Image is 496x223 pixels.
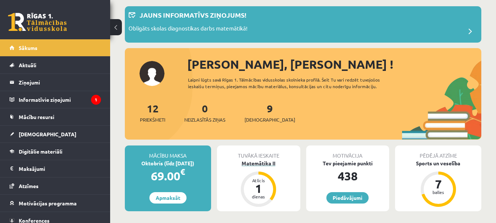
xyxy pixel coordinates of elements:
[125,159,211,167] div: Oktobris (līdz [DATE])
[10,108,101,125] a: Mācību resursi
[128,24,247,35] p: Obligāts skolas diagnostikas darbs matemātikā!
[10,177,101,194] a: Atzīmes
[245,102,295,123] a: 9[DEMOGRAPHIC_DATA]
[10,39,101,56] a: Sākums
[10,74,101,91] a: Ziņojumi
[19,200,77,206] span: Motivācijas programma
[247,178,269,183] div: Atlicis
[10,195,101,212] a: Motivācijas programma
[188,76,402,90] div: Laipni lūgts savā Rīgas 1. Tālmācības vidusskolas skolnieka profilā. Šeit Tu vari redzēt tuvojošo...
[125,145,211,159] div: Mācību maksa
[395,159,481,167] div: Sports un veselība
[184,116,225,123] span: Neizlasītās ziņas
[180,166,185,177] span: €
[326,192,369,204] a: Piedāvājumi
[19,148,62,155] span: Digitālie materiāli
[140,10,246,20] p: Jauns informatīvs ziņojums!
[247,183,269,194] div: 1
[217,159,300,167] div: Matemātika II
[245,116,295,123] span: [DEMOGRAPHIC_DATA]
[395,159,481,208] a: Sports un veselība 7 balles
[19,131,76,137] span: [DEMOGRAPHIC_DATA]
[19,160,101,177] legend: Maksājumi
[19,91,101,108] legend: Informatīvie ziņojumi
[306,159,390,167] div: Tev pieejamie punkti
[19,44,37,51] span: Sākums
[91,95,101,105] i: 1
[10,57,101,73] a: Aktuāli
[395,145,481,159] div: Pēdējā atzīme
[184,102,225,123] a: 0Neizlasītās ziņas
[140,116,165,123] span: Priekšmeti
[128,10,478,39] a: Jauns informatīvs ziņojums! Obligāts skolas diagnostikas darbs matemātikā!
[427,178,449,190] div: 7
[19,74,101,91] legend: Ziņojumi
[217,145,300,159] div: Tuvākā ieskaite
[187,55,481,73] div: [PERSON_NAME], [PERSON_NAME] !
[306,145,390,159] div: Motivācija
[125,167,211,185] div: 69.00
[19,114,54,120] span: Mācību resursi
[140,102,165,123] a: 12Priekšmeti
[247,194,269,199] div: dienas
[10,91,101,108] a: Informatīvie ziņojumi1
[217,159,300,208] a: Matemātika II Atlicis 1 dienas
[10,126,101,143] a: [DEMOGRAPHIC_DATA]
[149,192,187,204] a: Apmaksāt
[19,62,36,68] span: Aktuāli
[19,183,39,189] span: Atzīmes
[306,167,390,185] div: 438
[427,190,449,194] div: balles
[10,143,101,160] a: Digitālie materiāli
[8,13,67,31] a: Rīgas 1. Tālmācības vidusskola
[10,160,101,177] a: Maksājumi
